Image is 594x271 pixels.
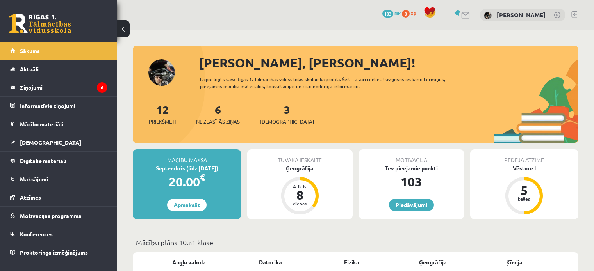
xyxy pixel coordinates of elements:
[200,172,205,183] span: €
[10,152,107,170] a: Digitālie materiāli
[411,10,416,16] span: xp
[382,10,401,16] a: 103 mP
[359,149,464,164] div: Motivācija
[9,14,71,33] a: Rīgas 1. Tālmācības vidusskola
[97,82,107,93] i: 6
[149,118,176,126] span: Priekšmeti
[344,258,359,266] a: Fizika
[512,184,536,197] div: 5
[484,12,492,19] img: Iļja Dekanickis
[10,78,107,96] a: Ziņojumi6
[20,78,107,96] legend: Ziņojumi
[20,47,40,54] span: Sākums
[419,258,447,266] a: Ģeogrāfija
[10,42,107,60] a: Sākums
[288,201,312,206] div: dienas
[136,237,575,248] p: Mācību plāns 10.a1 klase
[20,249,88,256] span: Proktoringa izmēģinājums
[10,188,107,206] a: Atzīmes
[20,170,107,188] legend: Maksājumi
[359,172,464,191] div: 103
[247,164,352,216] a: Ģeogrāfija Atlicis 8 dienas
[20,230,53,237] span: Konferences
[200,76,467,90] div: Laipni lūgts savā Rīgas 1. Tālmācības vidusskolas skolnieka profilā. Šeit Tu vari redzēt tuvojošo...
[247,149,352,164] div: Tuvākā ieskaite
[394,10,401,16] span: mP
[20,97,107,115] legend: Informatīvie ziņojumi
[497,11,546,19] a: [PERSON_NAME]
[402,10,420,16] a: 0 xp
[10,97,107,115] a: Informatīvie ziņojumi
[149,103,176,126] a: 12Priekšmeti
[10,133,107,151] a: [DEMOGRAPHIC_DATA]
[133,164,241,172] div: Septembris (līdz [DATE])
[196,118,240,126] span: Neizlasītās ziņas
[172,258,206,266] a: Angļu valoda
[259,258,282,266] a: Datorika
[247,164,352,172] div: Ģeogrāfija
[10,115,107,133] a: Mācību materiāli
[389,199,434,211] a: Piedāvājumi
[260,103,314,126] a: 3[DEMOGRAPHIC_DATA]
[506,258,523,266] a: Ķīmija
[470,164,578,172] div: Vēsture I
[288,184,312,189] div: Atlicis
[260,118,314,126] span: [DEMOGRAPHIC_DATA]
[359,164,464,172] div: Tev pieejamie punkti
[20,212,82,219] span: Motivācijas programma
[196,103,240,126] a: 6Neizlasītās ziņas
[20,139,81,146] span: [DEMOGRAPHIC_DATA]
[199,53,578,72] div: [PERSON_NAME], [PERSON_NAME]!
[382,10,393,18] span: 103
[10,225,107,243] a: Konferences
[288,189,312,201] div: 8
[10,243,107,261] a: Proktoringa izmēģinājums
[10,170,107,188] a: Maksājumi
[10,60,107,78] a: Aktuāli
[10,207,107,225] a: Motivācijas programma
[20,66,39,73] span: Aktuāli
[133,172,241,191] div: 20.00
[20,157,66,164] span: Digitālie materiāli
[20,120,63,128] span: Mācību materiāli
[20,194,41,201] span: Atzīmes
[402,10,410,18] span: 0
[167,199,207,211] a: Apmaksāt
[133,149,241,164] div: Mācību maksa
[470,149,578,164] div: Pēdējā atzīme
[512,197,536,201] div: balles
[470,164,578,216] a: Vēsture I 5 balles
